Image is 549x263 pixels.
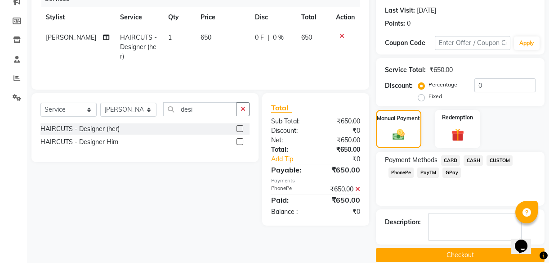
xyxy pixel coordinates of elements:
div: Discount: [385,81,413,91]
div: Description: [385,218,421,227]
span: CARD [441,155,460,166]
span: 1 [168,33,172,41]
div: ₹650.00 [316,195,367,205]
div: ₹650.00 [316,136,367,145]
label: Percentage [428,81,457,89]
div: ₹0 [324,154,367,164]
img: _gift.svg [447,127,468,143]
span: PhonePe [388,168,414,178]
th: Stylist [40,7,115,27]
div: 0 [407,19,411,28]
th: Disc [250,7,296,27]
div: ₹650.00 [316,117,367,126]
label: Redemption [442,113,473,122]
button: Apply [514,36,540,50]
div: Paid: [264,195,316,205]
th: Price [195,7,250,27]
span: 0 % [273,33,284,42]
div: ₹0 [316,126,367,136]
span: CUSTOM [487,155,513,166]
div: HAIRCUTS - Designer (her) [40,124,120,134]
span: GPay [442,168,461,178]
th: Total [296,7,330,27]
span: PayTM [417,168,439,178]
button: Checkout [376,248,545,262]
span: 650 [201,33,211,41]
span: 650 [301,33,312,41]
label: Fixed [428,92,442,100]
span: [PERSON_NAME] [46,33,96,41]
div: Last Visit: [385,6,415,15]
div: Discount: [264,126,316,136]
span: CASH [464,155,483,166]
span: | [268,33,269,42]
div: Balance : [264,207,316,217]
div: Net: [264,136,316,145]
span: Total [271,103,292,113]
th: Service [115,7,163,27]
div: PhonePe [264,185,316,194]
div: HAIRCUTS - Designer Him [40,137,118,147]
span: HAIRCUTS - Designer (her) [120,33,157,60]
div: Points: [385,19,405,28]
div: ₹650.00 [316,185,367,194]
label: Manual Payment [377,114,420,122]
div: Service Total: [385,65,426,75]
span: 0 F [255,33,264,42]
div: Payments [271,177,360,185]
div: ₹650.00 [429,65,453,75]
div: ₹0 [316,207,367,217]
div: Coupon Code [385,38,435,48]
img: _cash.svg [389,128,408,141]
div: Total: [264,145,316,154]
div: ₹650.00 [316,145,367,154]
div: ₹650.00 [316,164,367,175]
input: Enter Offer / Coupon Code [435,36,510,50]
th: Action [330,7,360,27]
div: Sub Total: [264,117,316,126]
span: Payment Methods [385,155,437,165]
div: [DATE] [417,6,436,15]
div: Payable: [264,164,316,175]
input: Search or Scan [163,102,237,116]
iframe: chat widget [511,227,540,254]
th: Qty [163,7,195,27]
a: Add Tip [264,154,324,164]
